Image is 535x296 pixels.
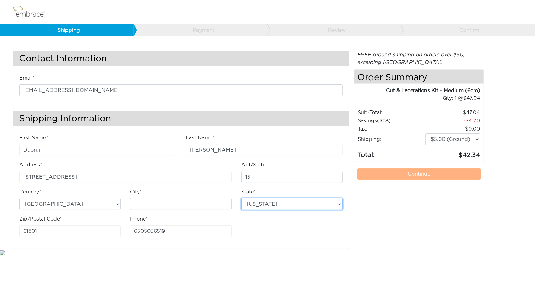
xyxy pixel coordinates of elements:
a: Confirm [400,24,534,36]
label: State* [241,188,256,196]
span: (10%) [377,118,391,123]
label: Zip/Postal Code* [19,215,62,223]
label: City* [130,188,142,196]
label: Address* [19,161,42,169]
td: 47.04 [425,109,481,117]
td: 0.00 [425,125,481,133]
label: Apt/Suite [241,161,265,169]
a: Continue [357,168,481,180]
td: 42.34 [425,146,481,160]
img: logo.png [11,4,52,20]
h4: Order Summary [354,70,483,84]
label: First Name* [19,134,48,142]
div: 1 @ [362,94,480,102]
h3: Contact Information [13,51,349,66]
td: 4.70 [425,117,481,125]
div: FREE ground shipping on orders over $50, excluding [GEOGRAPHIC_DATA]. [354,51,484,66]
td: Tax: [357,125,425,133]
span: 47.04 [464,96,481,101]
td: Savings : [357,117,425,125]
td: Shipping: [357,133,425,146]
label: Country* [19,188,41,196]
td: Sub-Total: [357,109,425,117]
div: Cut & Lacerations Kit - Medium (6cm) [354,87,480,94]
label: Phone* [130,215,148,223]
a: Review [267,24,401,36]
td: Total: [357,146,425,160]
h3: Shipping Information [13,111,349,126]
label: Email* [19,74,35,82]
label: Last Name* [186,134,214,142]
a: Payment [134,24,267,36]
